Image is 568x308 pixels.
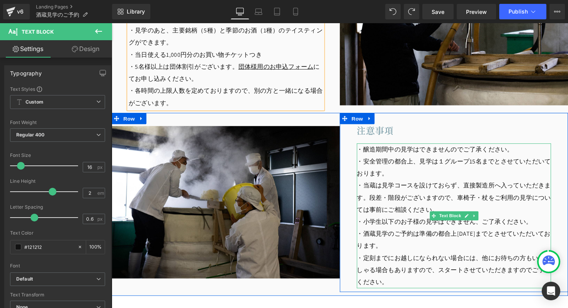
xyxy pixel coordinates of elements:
span: Text Block [334,193,359,202]
p: ・当蔵は見学コースを設けておらず、直接製造所へ入っていただきます。段差・階段がございますので、車椅子・杖をご利用の見学については事前にご相談ください。 [251,160,450,197]
a: Laptop [249,4,268,19]
a: Tablet [268,4,286,19]
p: ・小学生以下のお子様の見学はできません、ご了承ください。 [251,197,450,210]
span: Text Block [22,29,54,35]
span: 酒蔵見学のご予約 [36,12,79,18]
div: Text Color [10,230,105,236]
button: Publish [499,4,546,19]
span: 別の方と一緒になる場合がございます。 [17,65,216,86]
b: Regular 400 [16,132,45,138]
p: ・安全管理の都合上、見学は１グループ15名までとさせていただいております。 [251,136,450,160]
p: ・酒蔵見学のご予約は準備の都合上[DATE]までとさせていただいております。 [251,210,450,235]
p: ・当日使える1,000円分のお買い物チケットつき [17,26,216,39]
p: ・各時間の上限人数を定めておりますので、 [17,63,216,88]
button: Undo [385,4,401,19]
a: v6 [3,4,30,19]
button: Redo [404,4,419,19]
span: Save [432,8,444,16]
a: Mobile [286,4,305,19]
a: Landing Pages [36,4,112,10]
a: Desktop [231,4,249,19]
span: Row [10,92,26,104]
div: Letter Spacing [10,204,105,210]
a: Expand / Collapse [259,92,269,104]
p: ・5名様以上は団体割引がございます。 にてお申し込みください。 [17,39,216,63]
a: Expand / Collapse [367,193,376,202]
button: More [549,4,565,19]
p: ・見学のあと、主要銘柄（5種）と季節のお酒（1種）のテイスティングができます。 [17,2,216,26]
div: v6 [15,7,25,17]
div: Line Height [10,179,105,184]
span: px [97,216,104,221]
div: % [86,240,105,254]
span: em [97,191,104,196]
div: Open Intercom Messenger [542,282,560,300]
a: New Library [112,4,150,19]
input: Color [24,243,74,251]
i: Default [16,276,33,282]
span: Preview [466,8,487,16]
div: Font Weight [10,120,105,125]
div: Text Styles [10,86,105,92]
p: ・定刻までにお越しになられない場合には、他にお待ちの方もいらっしゃる場合もありますので、スタートさせていただきますのでご了承ください。 [251,235,450,272]
div: Font [10,263,105,269]
a: Expand / Collapse [26,92,36,104]
span: Library [127,8,145,15]
p: ・醸造期間中の見学はできませんのでご了承ください。 [251,123,450,136]
h2: 注意事項 [251,104,450,116]
span: px [97,165,104,170]
b: Custom [26,99,43,106]
div: Text Transform [10,292,105,298]
div: Font Size [10,153,105,158]
span: Publish [508,9,528,15]
a: Design [58,40,114,58]
div: Typography [10,66,42,77]
a: Preview [457,4,496,19]
a: 団体様用のお申込フォーム [130,41,207,49]
span: Row [244,92,259,104]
